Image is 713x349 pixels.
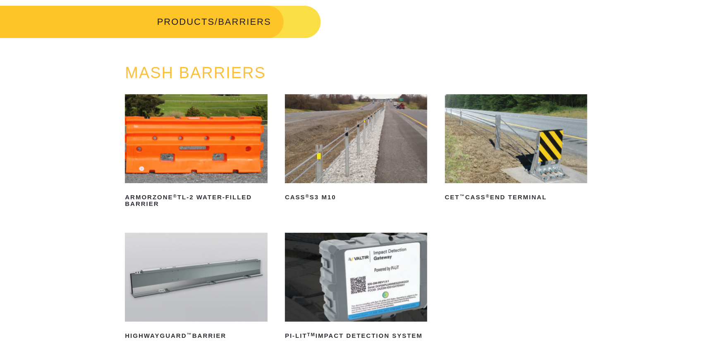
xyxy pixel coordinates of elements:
[187,332,192,337] sup: ™
[157,17,215,27] a: PRODUCTS
[125,329,267,342] h2: HighwayGuard Barrier
[125,191,267,210] h2: ArmorZone TL-2 Water-Filled Barrier
[285,191,427,204] h2: CASS S3 M10
[307,332,316,337] sup: TM
[445,94,587,204] a: CET™CASS®End Terminal
[445,191,587,204] h2: CET CASS End Terminal
[306,194,310,198] sup: ®
[125,64,266,81] a: MASH BARRIERS
[460,194,465,198] sup: ™
[285,233,427,342] a: PI-LITTMImpact Detection System
[285,329,427,342] h2: PI-LIT Impact Detection System
[486,194,490,198] sup: ®
[285,94,427,204] a: CASS®S3 M10
[125,94,267,210] a: ArmorZone®TL-2 Water-Filled Barrier
[173,194,177,198] sup: ®
[218,17,271,27] span: BARRIERS
[125,233,267,342] a: HighwayGuard™Barrier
